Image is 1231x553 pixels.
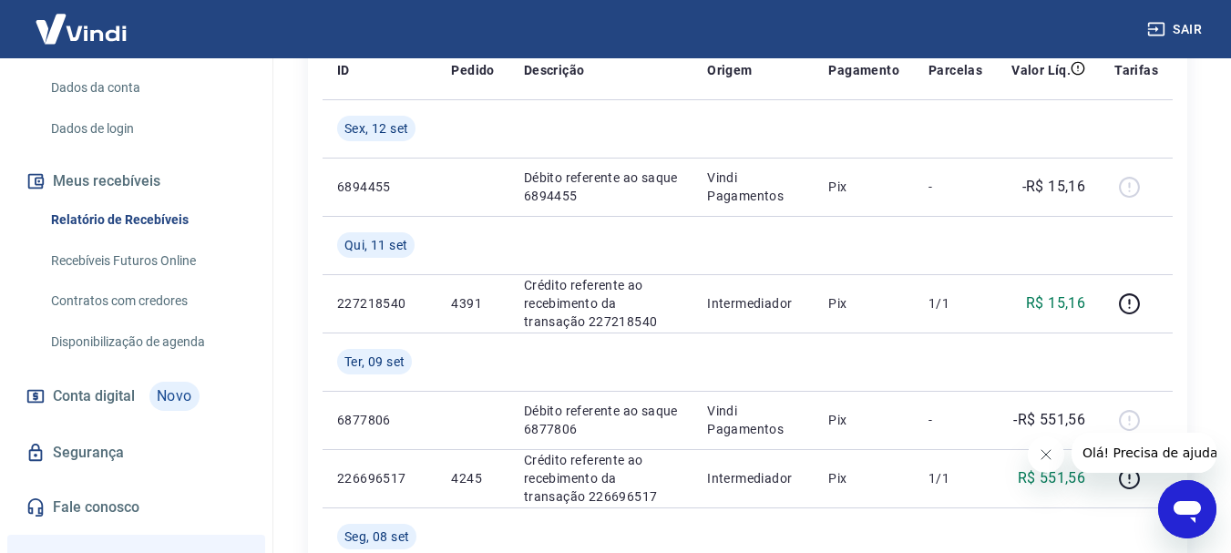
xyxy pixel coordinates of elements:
[22,1,140,56] img: Vindi
[344,353,405,371] span: Ter, 09 set
[44,110,251,148] a: Dados de login
[53,384,135,409] span: Conta digital
[707,61,752,79] p: Origem
[1114,61,1158,79] p: Tarifas
[337,411,422,429] p: 6877806
[828,294,899,312] p: Pix
[22,487,251,527] a: Fale conosco
[337,469,422,487] p: 226696517
[451,469,494,487] p: 4245
[524,276,678,331] p: Crédito referente ao recebimento da transação 227218540
[707,169,799,205] p: Vindi Pagamentos
[1022,176,1086,198] p: -R$ 15,16
[828,61,899,79] p: Pagamento
[524,402,678,438] p: Débito referente ao saque 6877806
[1144,13,1209,46] button: Sair
[44,69,251,107] a: Dados da conta
[149,382,200,411] span: Novo
[828,411,899,429] p: Pix
[928,61,982,79] p: Parcelas
[11,13,153,27] span: Olá! Precisa de ajuda?
[707,402,799,438] p: Vindi Pagamentos
[828,178,899,196] p: Pix
[524,61,585,79] p: Descrição
[928,294,982,312] p: 1/1
[22,433,251,473] a: Segurança
[707,294,799,312] p: Intermediador
[337,61,350,79] p: ID
[22,161,251,201] button: Meus recebíveis
[928,469,982,487] p: 1/1
[337,178,422,196] p: 6894455
[928,411,982,429] p: -
[828,469,899,487] p: Pix
[1072,433,1216,473] iframe: Mensagem da empresa
[524,451,678,506] p: Crédito referente ao recebimento da transação 226696517
[337,294,422,312] p: 227218540
[44,201,251,239] a: Relatório de Recebíveis
[344,236,407,254] span: Qui, 11 set
[524,169,678,205] p: Débito referente ao saque 6894455
[1013,409,1085,431] p: -R$ 551,56
[344,527,409,546] span: Seg, 08 set
[707,469,799,487] p: Intermediador
[44,242,251,280] a: Recebíveis Futuros Online
[44,323,251,361] a: Disponibilização de agenda
[451,294,494,312] p: 4391
[344,119,408,138] span: Sex, 12 set
[451,61,494,79] p: Pedido
[1011,61,1071,79] p: Valor Líq.
[44,282,251,320] a: Contratos com credores
[1018,467,1086,489] p: R$ 551,56
[928,178,982,196] p: -
[1158,480,1216,538] iframe: Botão para abrir a janela de mensagens
[1028,436,1064,473] iframe: Fechar mensagem
[22,374,251,418] a: Conta digitalNovo
[1026,292,1085,314] p: R$ 15,16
